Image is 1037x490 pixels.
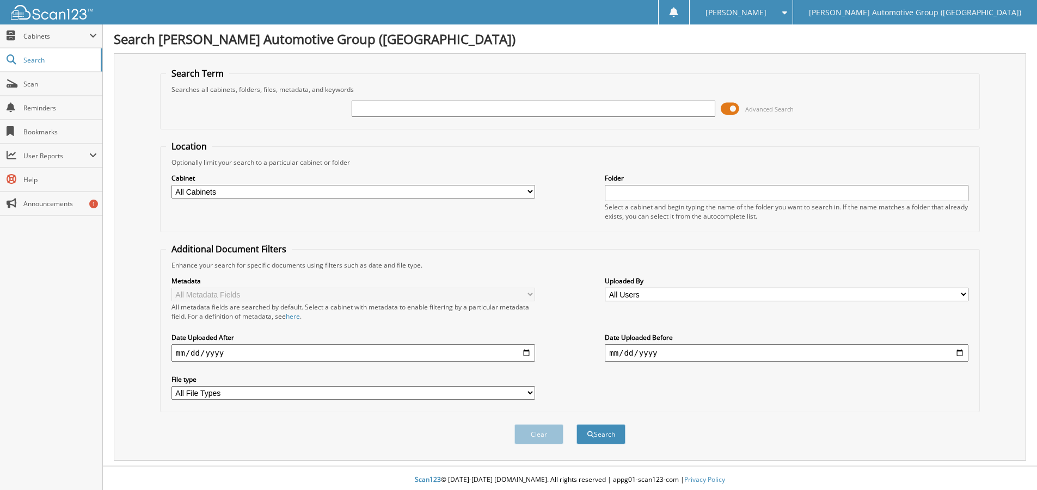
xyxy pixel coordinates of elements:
span: Search [23,55,95,65]
span: Scan [23,79,97,89]
a: here [286,312,300,321]
div: Optionally limit your search to a particular cabinet or folder [166,158,974,167]
button: Search [576,424,625,444]
span: Reminders [23,103,97,113]
span: Announcements [23,199,97,208]
span: User Reports [23,151,89,160]
input: end [605,344,968,362]
div: Searches all cabinets, folders, files, metadata, and keywords [166,85,974,94]
label: Cabinet [171,173,535,183]
div: Select a cabinet and begin typing the name of the folder you want to search in. If the name match... [605,202,968,221]
div: Enhance your search for specific documents using filters such as date and file type. [166,260,974,270]
span: Advanced Search [745,105,794,113]
label: Date Uploaded Before [605,333,968,342]
span: [PERSON_NAME] [705,9,766,16]
div: 1 [89,200,98,208]
legend: Additional Document Filters [166,243,292,255]
h1: Search [PERSON_NAME] Automotive Group ([GEOGRAPHIC_DATA]) [114,30,1026,48]
span: [PERSON_NAME] Automotive Group ([GEOGRAPHIC_DATA]) [809,9,1021,16]
button: Clear [514,424,563,444]
label: File type [171,375,535,384]
legend: Search Term [166,67,229,79]
span: Scan123 [415,475,441,484]
label: Uploaded By [605,276,968,286]
div: All metadata fields are searched by default. Select a cabinet with metadata to enable filtering b... [171,302,535,321]
legend: Location [166,140,212,152]
span: Bookmarks [23,127,97,137]
a: Privacy Policy [684,475,725,484]
label: Date Uploaded After [171,333,535,342]
input: start [171,344,535,362]
label: Folder [605,173,968,183]
img: scan123-logo-white.svg [11,5,93,20]
span: Cabinets [23,32,89,41]
span: Help [23,175,97,184]
label: Metadata [171,276,535,286]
